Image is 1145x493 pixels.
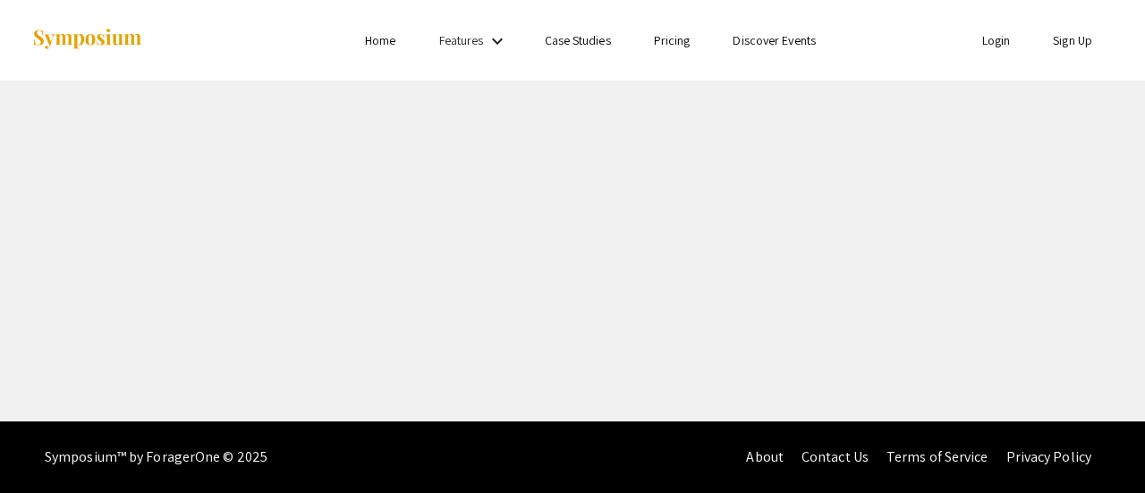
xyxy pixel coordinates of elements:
[1053,32,1092,48] a: Sign Up
[1006,447,1091,466] a: Privacy Policy
[746,447,784,466] a: About
[733,32,816,48] a: Discover Events
[801,447,869,466] a: Contact Us
[654,32,691,48] a: Pricing
[439,32,484,48] a: Features
[545,32,611,48] a: Case Studies
[487,30,508,52] mat-icon: Expand Features list
[45,421,267,493] div: Symposium™ by ForagerOne © 2025
[982,32,1011,48] a: Login
[31,28,143,52] img: Symposium by ForagerOne
[365,32,395,48] a: Home
[886,447,988,466] a: Terms of Service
